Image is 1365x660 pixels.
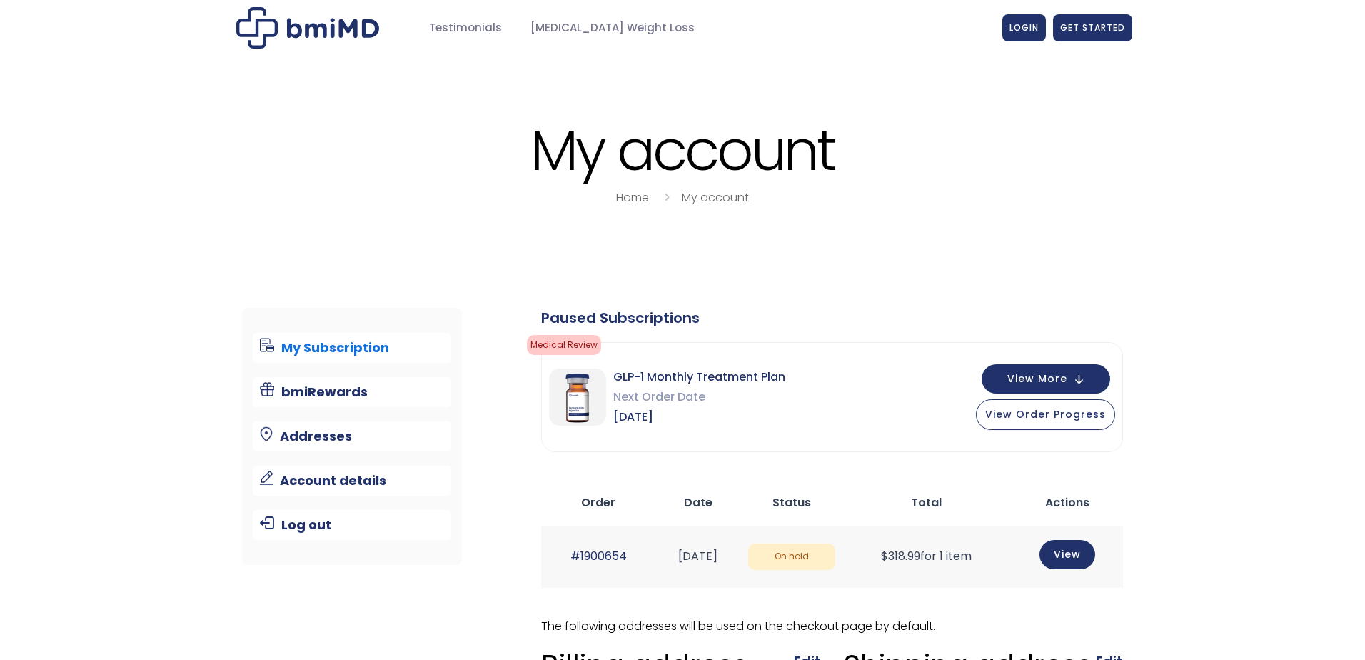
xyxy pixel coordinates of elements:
span: LOGIN [1009,21,1039,34]
a: My Subscription [253,333,452,363]
span: [DATE] [613,407,785,427]
a: Home [616,189,649,206]
span: Medical Review [527,335,601,355]
a: Account details [253,466,452,496]
a: [MEDICAL_DATA] Weight Loss [516,14,709,42]
a: bmiRewards [253,377,452,407]
a: Log out [253,510,452,540]
span: Total [911,494,942,511]
a: GET STARTED [1053,14,1132,41]
a: LOGIN [1002,14,1046,41]
a: Addresses [253,421,452,451]
span: On hold [748,544,835,570]
div: Paused Subscriptions [541,308,1123,328]
td: for 1 item [842,526,1011,588]
span: Next Order Date [613,387,785,407]
p: The following addresses will be used on the checkout page by default. [541,616,1123,636]
span: 318.99 [881,548,920,564]
a: My account [682,189,749,206]
span: Testimonials [429,20,502,36]
span: Date [684,494,712,511]
span: $ [881,548,888,564]
a: #1900654 [570,548,627,564]
span: Actions [1045,494,1089,511]
span: [MEDICAL_DATA] Weight Loss [530,20,695,36]
img: My account [236,7,379,49]
span: GET STARTED [1060,21,1125,34]
span: Order [581,494,615,511]
i: breadcrumbs separator [659,189,675,206]
time: [DATE] [678,548,717,564]
span: View More [1007,374,1067,384]
button: View More [982,364,1110,394]
h1: My account [233,120,1132,181]
button: View Order Progress [976,399,1115,430]
span: View Order Progress [985,407,1106,421]
a: Testimonials [415,14,516,42]
span: Status [772,494,811,511]
nav: Account pages [242,308,463,565]
a: View [1039,540,1095,569]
